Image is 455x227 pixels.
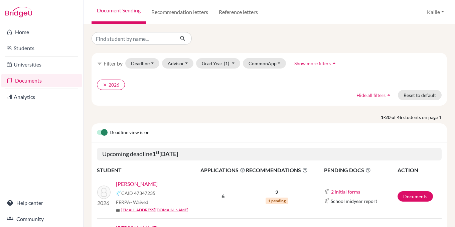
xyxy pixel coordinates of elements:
[97,148,442,160] h5: Upcoming deadline
[130,199,148,205] span: - Waived
[97,199,111,207] p: 2026
[156,149,159,155] sup: st
[1,212,82,226] a: Community
[92,32,174,45] input: Find student by name...
[386,92,392,98] i: arrow_drop_up
[294,61,331,66] span: Show more filters
[224,61,229,66] span: (1)
[381,114,403,121] strong: 1-20 of 46
[97,186,111,199] img: Fujita, Ryotaro
[324,198,329,204] img: Common App logo
[243,58,286,69] button: CommonApp
[97,80,125,90] button: clear2026
[1,90,82,104] a: Analytics
[104,60,123,67] span: Filter by
[103,83,107,87] i: clear
[1,74,82,87] a: Documents
[289,58,343,69] button: Show more filtersarrow_drop_up
[200,166,245,174] span: APPLICATIONS
[221,193,224,199] b: 6
[125,58,159,69] button: Deadline
[116,191,121,196] img: Common App logo
[324,166,397,174] span: PENDING DOCS
[398,191,433,202] a: Documents
[424,6,447,18] button: Kaille
[97,61,102,66] i: filter_list
[403,114,447,121] span: students on page 1
[266,198,288,204] span: 1 pending
[324,189,329,194] img: Common App logo
[1,58,82,71] a: Universities
[331,198,377,205] span: School midyear report
[152,150,178,157] b: 1 [DATE]
[356,92,386,98] span: Hide all filters
[121,207,188,213] a: [EMAIL_ADDRESS][DOMAIN_NAME]
[121,190,155,197] span: CAID 47347235
[246,166,308,174] span: RECOMMENDATIONS
[110,129,150,137] span: Deadline view is on
[97,166,200,175] th: STUDENT
[116,208,120,212] span: mail
[351,90,398,100] button: Hide all filtersarrow_drop_up
[1,196,82,210] a: Help center
[116,199,148,206] span: FERPA
[331,188,360,196] button: 2 initial forms
[162,58,194,69] button: Advisor
[116,180,158,188] a: [PERSON_NAME]
[196,58,240,69] button: Grad Year(1)
[5,7,32,17] img: Bridge-U
[331,60,337,67] i: arrow_drop_up
[246,188,308,196] p: 2
[1,25,82,39] a: Home
[397,166,442,175] th: ACTION
[398,90,442,100] button: Reset to default
[1,41,82,55] a: Students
